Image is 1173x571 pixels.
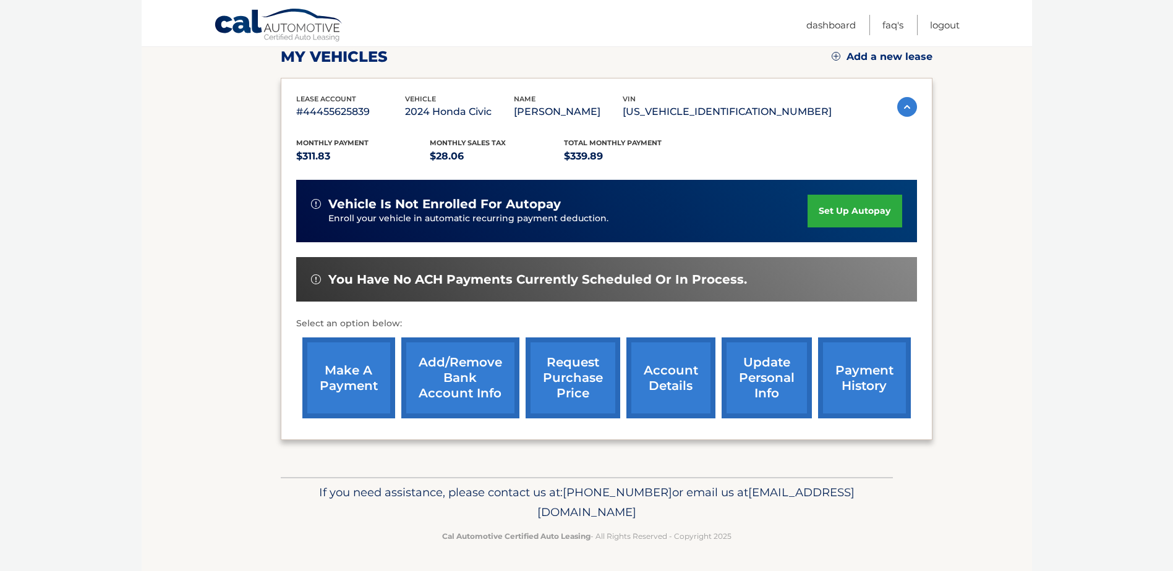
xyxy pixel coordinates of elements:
img: alert-white.svg [311,199,321,209]
p: - All Rights Reserved - Copyright 2025 [289,530,885,543]
a: update personal info [722,337,812,418]
span: vehicle [405,95,436,103]
span: [PHONE_NUMBER] [563,485,672,499]
h2: my vehicles [281,48,388,66]
span: Monthly sales Tax [430,138,506,147]
p: Enroll your vehicle in automatic recurring payment deduction. [328,212,808,226]
a: Add/Remove bank account info [401,337,519,418]
p: [US_VEHICLE_IDENTIFICATION_NUMBER] [623,103,832,121]
span: vin [623,95,636,103]
p: $339.89 [564,148,698,165]
span: Monthly Payment [296,138,369,147]
p: [PERSON_NAME] [514,103,623,121]
a: request purchase price [526,337,620,418]
a: set up autopay [808,195,902,227]
p: Select an option below: [296,316,917,331]
span: Total Monthly Payment [564,138,662,147]
span: lease account [296,95,356,103]
strong: Cal Automotive Certified Auto Leasing [442,531,591,541]
p: If you need assistance, please contact us at: or email us at [289,483,885,522]
a: Logout [930,15,960,35]
span: name [514,95,535,103]
p: $28.06 [430,148,564,165]
p: 2024 Honda Civic [405,103,514,121]
img: accordion-active.svg [897,97,917,117]
a: account details [626,337,715,418]
span: [EMAIL_ADDRESS][DOMAIN_NAME] [537,485,855,519]
img: alert-white.svg [311,274,321,284]
span: vehicle is not enrolled for autopay [328,197,561,212]
p: $311.83 [296,148,430,165]
p: #44455625839 [296,103,405,121]
span: You have no ACH payments currently scheduled or in process. [328,272,747,287]
a: Dashboard [806,15,856,35]
a: Cal Automotive [214,8,344,44]
a: FAQ's [882,15,903,35]
img: add.svg [832,52,840,61]
a: make a payment [302,337,395,418]
a: Add a new lease [832,51,932,63]
a: payment history [818,337,911,418]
